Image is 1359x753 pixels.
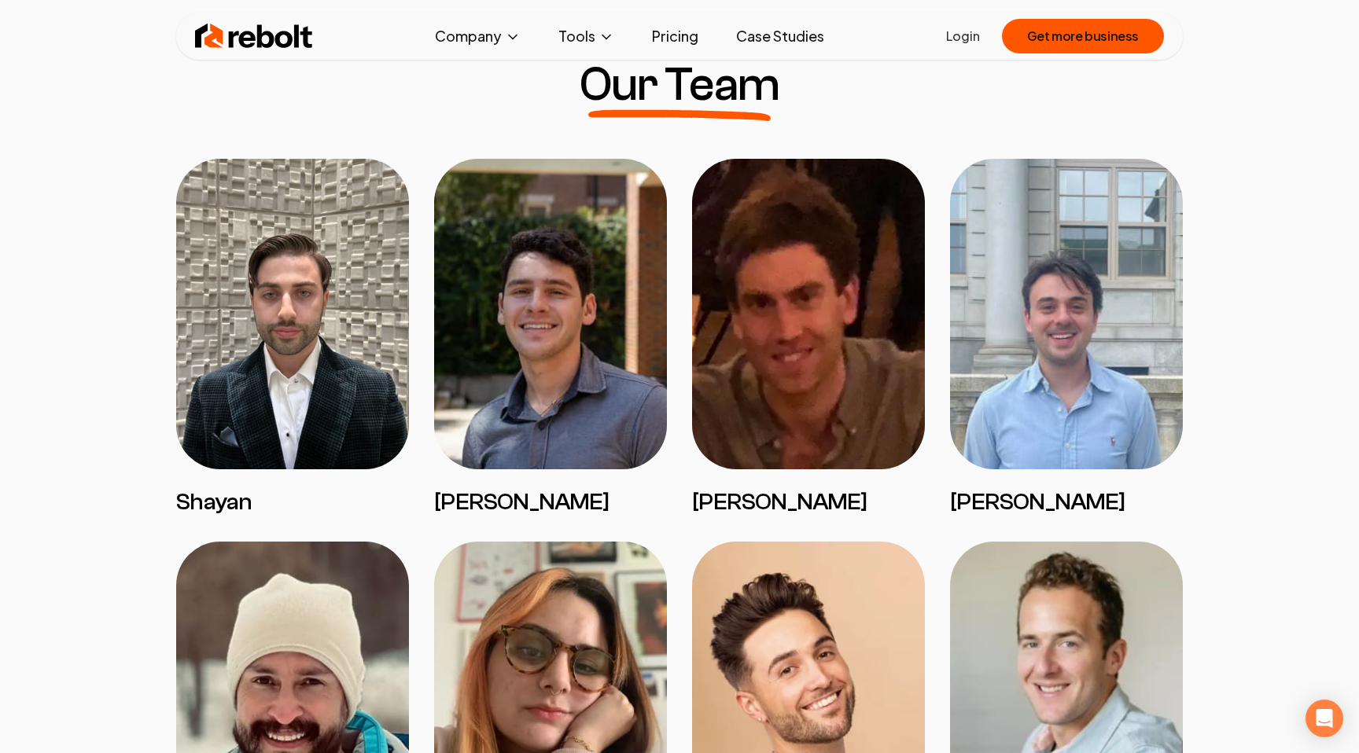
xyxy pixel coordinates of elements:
[1306,700,1343,737] div: Open Intercom Messenger
[580,61,779,108] h3: Our Team
[546,20,627,52] button: Tools
[195,20,313,52] img: Rebolt Logo
[434,159,667,469] img: Mitchell
[422,20,533,52] button: Company
[692,159,925,469] img: Cullen
[176,159,409,469] img: Shayan
[724,20,837,52] a: Case Studies
[1002,19,1164,53] button: Get more business
[692,488,925,516] h3: [PERSON_NAME]
[176,488,409,516] h3: Shayan
[950,159,1183,469] img: Anthony
[434,488,667,516] h3: [PERSON_NAME]
[946,27,980,46] a: Login
[950,488,1183,516] h3: [PERSON_NAME]
[639,20,711,52] a: Pricing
